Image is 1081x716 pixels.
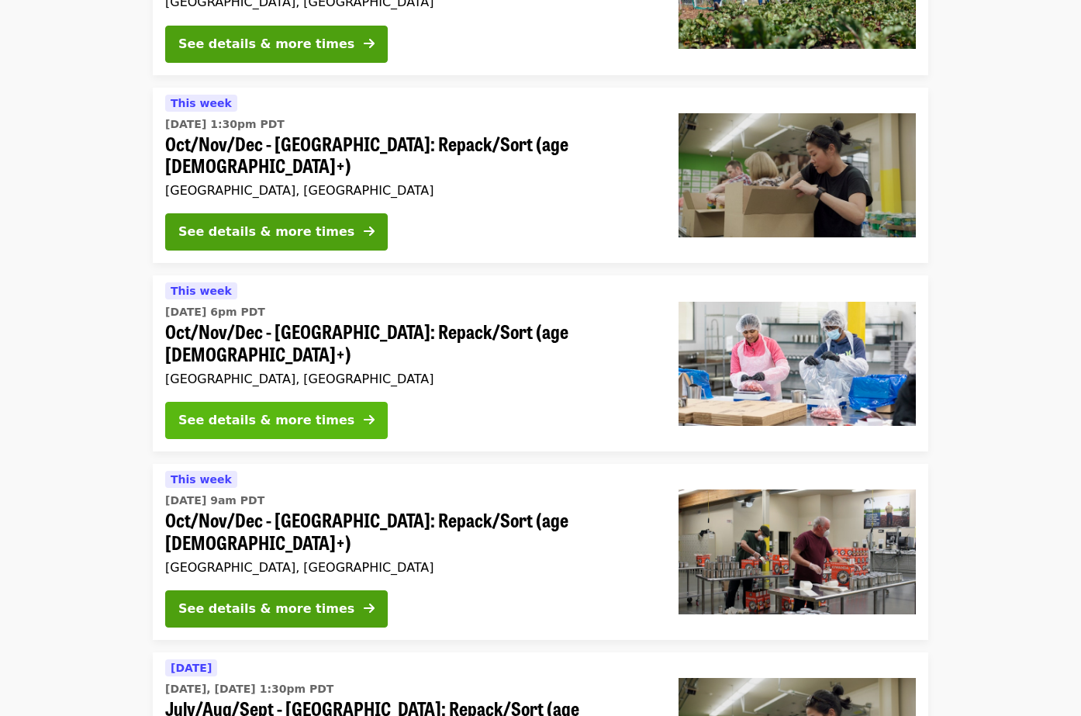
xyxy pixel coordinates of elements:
time: [DATE] 1:30pm PDT [165,116,285,133]
i: arrow-right icon [364,601,375,616]
button: See details & more times [165,26,388,63]
div: See details & more times [178,223,354,241]
span: Oct/Nov/Dec - [GEOGRAPHIC_DATA]: Repack/Sort (age [DEMOGRAPHIC_DATA]+) [165,133,654,178]
div: [GEOGRAPHIC_DATA], [GEOGRAPHIC_DATA] [165,372,654,386]
button: See details & more times [165,213,388,251]
div: See details & more times [178,411,354,430]
div: See details & more times [178,600,354,618]
div: See details & more times [178,35,354,54]
span: Oct/Nov/Dec - [GEOGRAPHIC_DATA]: Repack/Sort (age [DEMOGRAPHIC_DATA]+) [165,509,654,554]
span: [DATE] [171,662,212,674]
i: arrow-right icon [364,36,375,51]
img: Oct/Nov/Dec - Portland: Repack/Sort (age 16+) organized by Oregon Food Bank [679,489,916,614]
span: This week [171,285,232,297]
a: See details for "Oct/Nov/Dec - Portland: Repack/Sort (age 8+)" [153,88,928,264]
div: [GEOGRAPHIC_DATA], [GEOGRAPHIC_DATA] [165,560,654,575]
div: [GEOGRAPHIC_DATA], [GEOGRAPHIC_DATA] [165,183,654,198]
time: [DATE], [DATE] 1:30pm PDT [165,681,333,697]
a: See details for "Oct/Nov/Dec - Portland: Repack/Sort (age 16+)" [153,464,928,640]
button: See details & more times [165,590,388,628]
img: Oct/Nov/Dec - Beaverton: Repack/Sort (age 10+) organized by Oregon Food Bank [679,302,916,426]
time: [DATE] 6pm PDT [165,304,265,320]
span: This week [171,97,232,109]
span: This week [171,473,232,486]
a: See details for "Oct/Nov/Dec - Beaverton: Repack/Sort (age 10+)" [153,275,928,451]
span: Oct/Nov/Dec - [GEOGRAPHIC_DATA]: Repack/Sort (age [DEMOGRAPHIC_DATA]+) [165,320,654,365]
time: [DATE] 9am PDT [165,493,264,509]
img: Oct/Nov/Dec - Portland: Repack/Sort (age 8+) organized by Oregon Food Bank [679,113,916,237]
i: arrow-right icon [364,224,375,239]
button: See details & more times [165,402,388,439]
i: arrow-right icon [364,413,375,427]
